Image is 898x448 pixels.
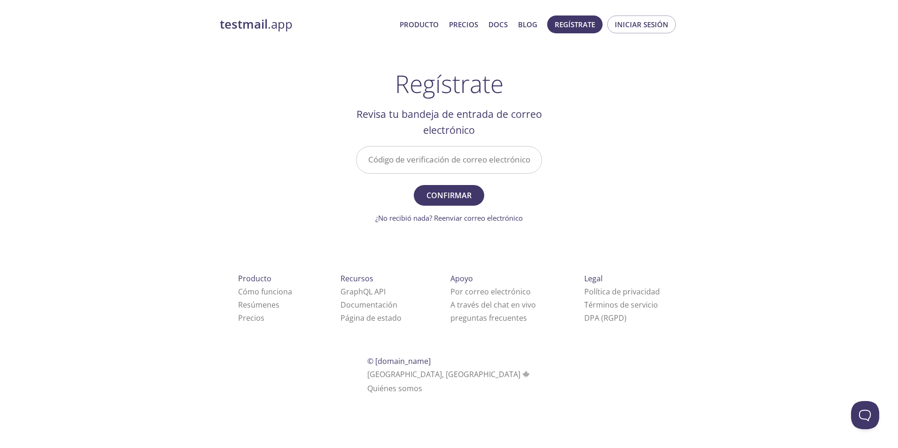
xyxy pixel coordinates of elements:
span: Producto [238,273,271,284]
a: Política de privacidad [584,286,660,297]
a: Documentación [341,300,397,310]
a: ¿No recibió nada? Reenviar correo electrónico [375,213,523,223]
a: Blog [518,18,537,31]
span: Regístrate [555,18,595,31]
h2: Revisa tu bandeja de entrada de correo electrónico [356,106,542,139]
a: Precios [449,18,478,31]
a: Quiénes somos [367,383,422,394]
button: Confirmar [414,185,484,206]
a: testmail.app [220,16,392,32]
a: DPA (RGPD) [584,313,627,323]
span: Recursos [341,273,373,284]
span: Preguntas frecuentes [450,313,527,323]
strong: testmail [220,16,268,32]
span: © [DOMAIN_NAME] [367,356,431,366]
iframe: Help Scout Beacon - Open [851,401,879,429]
span: Legal [584,273,603,284]
a: Cómo funciona [238,286,292,297]
h1: Regístrate [395,70,503,98]
a: Producto [400,18,439,31]
a: Precios [238,313,264,323]
a: Por correo electrónico [450,286,531,297]
span: Apoyo [450,273,473,284]
a: GraphQL API [341,286,386,297]
a: Página de estado [341,313,402,323]
button: Iniciar sesión [607,15,676,33]
button: Regístrate [547,15,603,33]
a: Docs [488,18,508,31]
font: [GEOGRAPHIC_DATA], [GEOGRAPHIC_DATA] [367,369,520,379]
a: Resúmenes [238,300,279,310]
a: Términos de servicio [584,300,658,310]
a: A través del chat en vivo [450,300,536,310]
span: Iniciar sesión [615,18,668,31]
span: Confirmar [424,189,474,202]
